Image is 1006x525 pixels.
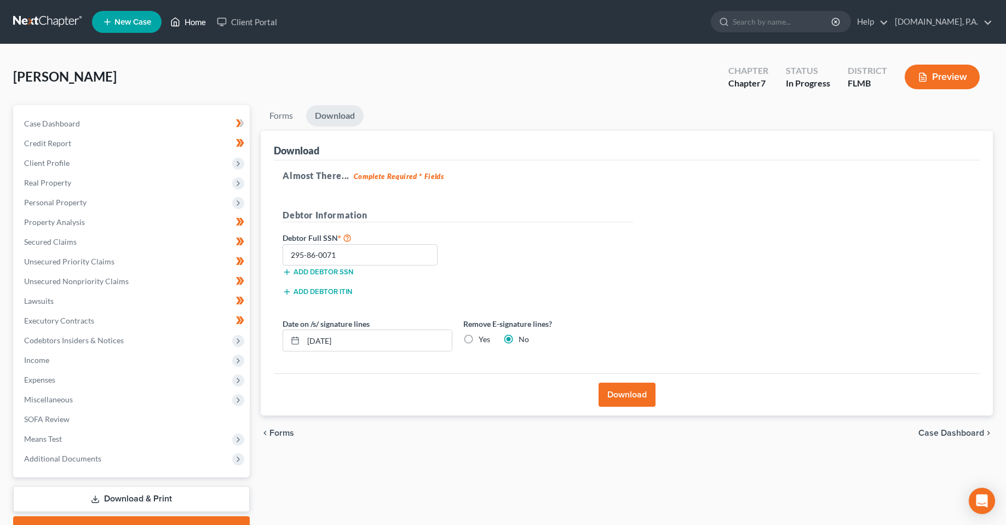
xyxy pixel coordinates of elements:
span: Expenses [24,375,55,384]
a: [DOMAIN_NAME], P.A. [889,12,992,32]
div: In Progress [786,77,830,90]
span: SOFA Review [24,414,70,424]
div: Chapter [728,77,768,90]
label: Date on /s/ signature lines [283,318,370,330]
a: Unsecured Nonpriority Claims [15,272,250,291]
button: Download [599,383,656,407]
div: Chapter [728,65,768,77]
div: Download [274,144,319,157]
span: Additional Documents [24,454,101,463]
span: 7 [761,78,766,88]
span: Codebtors Insiders & Notices [24,336,124,345]
a: Help [852,12,888,32]
a: Client Portal [211,12,283,32]
div: FLMB [848,77,887,90]
span: Unsecured Nonpriority Claims [24,276,129,286]
button: Add debtor SSN [283,268,353,276]
span: [PERSON_NAME] [13,68,117,84]
h5: Almost There... [283,169,971,182]
a: Secured Claims [15,232,250,252]
span: Means Test [24,434,62,443]
span: Real Property [24,178,71,187]
span: Credit Report [24,139,71,148]
span: New Case [114,18,151,26]
a: Credit Report [15,134,250,153]
span: Executory Contracts [24,316,94,325]
input: Search by name... [733,11,833,32]
a: Download [306,105,364,126]
span: Lawsuits [24,296,54,305]
label: Yes [479,334,490,345]
input: XXX-XX-XXXX [283,244,438,266]
a: Unsecured Priority Claims [15,252,250,272]
a: Property Analysis [15,212,250,232]
span: Income [24,355,49,365]
i: chevron_right [984,429,993,437]
label: No [519,334,529,345]
span: Case Dashboard [24,119,80,128]
label: Remove E-signature lines? [463,318,633,330]
a: Case Dashboard chevron_right [918,429,993,437]
button: Add debtor ITIN [283,287,352,296]
a: SOFA Review [15,409,250,429]
a: Executory Contracts [15,311,250,331]
div: Status [786,65,830,77]
span: Forms [269,429,294,437]
strong: Complete Required * Fields [354,172,444,181]
span: Unsecured Priority Claims [24,257,114,266]
a: Download & Print [13,486,250,512]
span: Miscellaneous [24,395,73,404]
span: Client Profile [24,158,70,168]
div: Open Intercom Messenger [969,488,995,514]
span: Personal Property [24,198,87,207]
span: Case Dashboard [918,429,984,437]
h5: Debtor Information [283,209,633,222]
label: Debtor Full SSN [277,231,458,244]
a: Case Dashboard [15,114,250,134]
a: Home [165,12,211,32]
a: Lawsuits [15,291,250,311]
input: MM/DD/YYYY [303,330,452,351]
div: District [848,65,887,77]
a: Forms [261,105,302,126]
button: chevron_left Forms [261,429,309,437]
span: Property Analysis [24,217,85,227]
i: chevron_left [261,429,269,437]
button: Preview [905,65,980,89]
span: Secured Claims [24,237,77,246]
